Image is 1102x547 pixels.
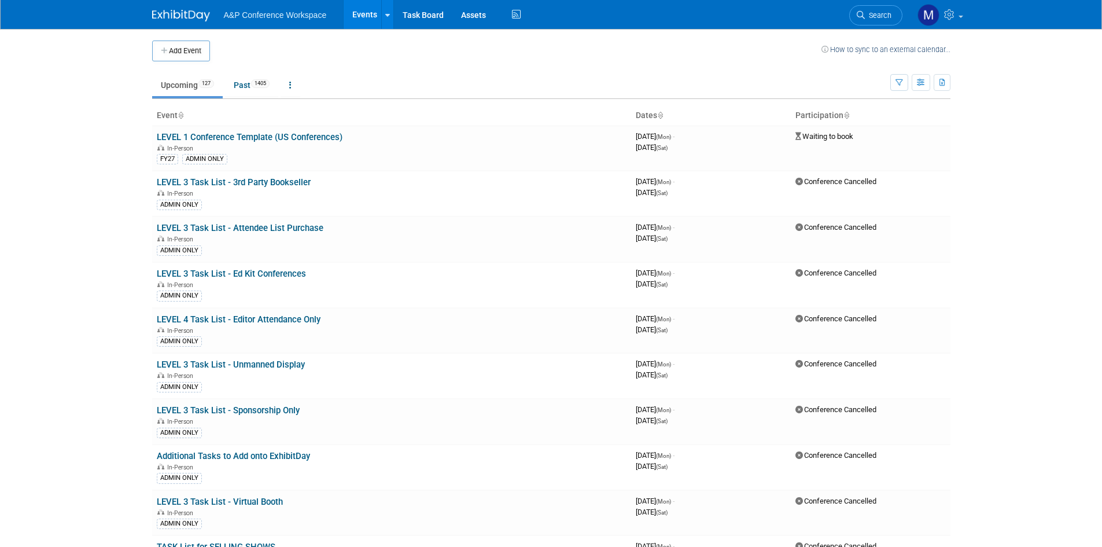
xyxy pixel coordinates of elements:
span: - [673,497,675,505]
a: Upcoming127 [152,74,223,96]
img: In-Person Event [157,236,164,241]
span: (Mon) [656,270,671,277]
th: Event [152,106,631,126]
a: LEVEL 3 Task List - Sponsorship Only [157,405,300,416]
span: Conference Cancelled [795,405,876,414]
div: ADMIN ONLY [157,473,202,483]
th: Dates [631,106,791,126]
img: In-Person Event [157,281,164,287]
span: - [673,132,675,141]
a: Sort by Event Name [178,111,183,120]
span: - [673,405,675,414]
img: In-Person Event [157,145,164,150]
span: [DATE] [636,508,668,516]
span: [DATE] [636,177,675,186]
span: [DATE] [636,132,675,141]
span: In-Person [167,418,197,425]
a: Sort by Start Date [657,111,663,120]
div: ADMIN ONLY [157,382,202,392]
div: ADMIN ONLY [182,154,227,164]
span: (Mon) [656,134,671,140]
span: Conference Cancelled [795,269,876,277]
img: In-Person Event [157,464,164,469]
a: LEVEL 3 Task List - Ed Kit Conferences [157,269,306,279]
span: (Sat) [656,236,668,242]
span: [DATE] [636,359,675,368]
a: Sort by Participation Type [843,111,849,120]
span: In-Person [167,372,197,380]
span: In-Person [167,236,197,243]
span: In-Person [167,464,197,471]
div: ADMIN ONLY [157,245,202,256]
span: - [673,223,675,232]
span: [DATE] [636,462,668,471]
span: [DATE] [636,234,668,243]
a: Additional Tasks to Add onto ExhibitDay [157,451,310,461]
span: - [673,359,675,368]
span: [DATE] [636,188,668,197]
span: Conference Cancelled [795,451,876,460]
a: LEVEL 1 Conference Template (US Conferences) [157,132,342,142]
div: ADMIN ONLY [157,519,202,529]
span: (Sat) [656,190,668,196]
span: (Mon) [656,453,671,459]
span: (Sat) [656,372,668,379]
div: ADMIN ONLY [157,336,202,347]
img: In-Person Event [157,418,164,424]
span: [DATE] [636,314,675,323]
span: [DATE] [636,223,675,232]
span: - [673,177,675,186]
div: FY27 [157,154,178,164]
span: Conference Cancelled [795,497,876,505]
span: [DATE] [636,269,675,277]
span: In-Person [167,281,197,289]
span: Search [865,11,891,20]
img: Mark Strong [917,4,939,26]
span: (Sat) [656,418,668,424]
span: Conference Cancelled [795,359,876,368]
a: LEVEL 3 Task List - Unmanned Display [157,359,305,370]
div: ADMIN ONLY [157,200,202,210]
span: (Mon) [656,407,671,413]
span: [DATE] [636,405,675,414]
span: Waiting to book [795,132,853,141]
span: (Sat) [656,327,668,333]
span: In-Person [167,145,197,152]
span: [DATE] [636,325,668,334]
span: 1405 [251,79,270,88]
img: ExhibitDay [152,10,210,21]
div: ADMIN ONLY [157,428,202,438]
span: (Mon) [656,179,671,185]
a: LEVEL 4 Task List - Editor Attendance Only [157,314,320,325]
span: Conference Cancelled [795,177,876,186]
span: (Sat) [656,145,668,151]
img: In-Person Event [157,327,164,333]
span: [DATE] [636,451,675,460]
a: LEVEL 3 Task List - Virtual Booth [157,497,283,507]
div: ADMIN ONLY [157,291,202,301]
a: LEVEL 3 Task List - Attendee List Purchase [157,223,323,233]
th: Participation [791,106,950,126]
span: (Mon) [656,225,671,231]
img: In-Person Event [157,372,164,378]
span: [DATE] [636,280,668,288]
button: Add Event [152,41,210,61]
span: Conference Cancelled [795,223,876,232]
img: In-Person Event [157,190,164,196]
span: In-Person [167,327,197,335]
span: In-Person [167,509,197,517]
span: 127 [198,79,214,88]
span: A&P Conference Workspace [224,10,327,20]
span: - [673,314,675,323]
a: Past1405 [225,74,278,96]
span: [DATE] [636,143,668,152]
span: (Mon) [656,498,671,505]
span: (Sat) [656,281,668,288]
span: - [673,451,675,460]
a: Search [849,5,902,25]
span: (Mon) [656,316,671,322]
span: [DATE] [636,497,675,505]
span: (Sat) [656,509,668,516]
span: (Sat) [656,464,668,470]
span: - [673,269,675,277]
